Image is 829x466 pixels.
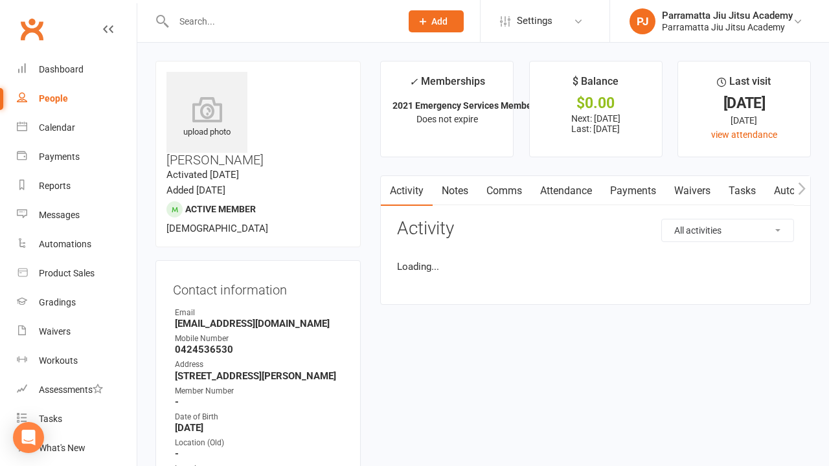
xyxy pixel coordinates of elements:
a: Workouts [17,346,137,375]
div: PJ [630,8,655,34]
i: ✓ [409,76,418,88]
a: Reports [17,172,137,201]
a: Calendar [17,113,137,142]
div: Dashboard [39,64,84,74]
div: Mobile Number [175,333,343,345]
h3: Contact information [173,278,343,297]
strong: 2021 Emergency Services Membership 3 Class... [392,100,592,111]
div: What's New [39,443,85,453]
div: Parramatta Jiu Jitsu Academy [662,21,793,33]
div: Open Intercom Messenger [13,422,44,453]
span: Settings [517,6,552,36]
li: Loading... [397,259,794,274]
input: Search... [170,12,392,30]
div: Automations [39,239,91,249]
a: view attendance [711,129,777,140]
h3: Activity [397,219,794,239]
div: Parramatta Jiu Jitsu Academy [662,10,793,21]
a: Waivers [665,176,720,206]
span: Active member [185,204,256,214]
p: Next: [DATE] Last: [DATE] [541,113,650,134]
a: Automations [17,230,137,259]
a: What's New [17,434,137,463]
div: Last visit [717,73,771,96]
div: Tasks [39,414,62,424]
div: People [39,93,68,104]
a: Waivers [17,317,137,346]
a: Comms [477,176,531,206]
a: Attendance [531,176,601,206]
div: Reports [39,181,71,191]
a: Payments [17,142,137,172]
div: Memberships [409,73,485,97]
div: Waivers [39,326,71,337]
a: Notes [433,176,477,206]
div: Member Number [175,385,343,397]
time: Activated [DATE] [166,169,239,181]
span: Add [431,16,448,27]
a: People [17,84,137,113]
div: Date of Birth [175,411,343,423]
strong: [STREET_ADDRESS][PERSON_NAME] [175,370,343,382]
div: Address [175,359,343,371]
div: Messages [39,210,80,220]
div: Payments [39,151,80,162]
strong: [EMAIL_ADDRESS][DOMAIN_NAME] [175,318,343,329]
h3: [PERSON_NAME] [166,72,350,167]
strong: 0424536530 [175,344,343,355]
a: Tasks [720,176,765,206]
time: Added [DATE] [166,184,225,196]
a: Messages [17,201,137,230]
a: Payments [601,176,665,206]
div: [DATE] [690,96,799,110]
div: Gradings [39,297,76,307]
a: Tasks [17,405,137,434]
span: [DEMOGRAPHIC_DATA] [166,223,268,234]
div: Calendar [39,122,75,133]
div: upload photo [166,96,247,139]
div: Workouts [39,355,78,366]
a: Clubworx [16,13,48,45]
a: Activity [381,176,433,206]
div: Email [175,307,343,319]
strong: [DATE] [175,422,343,434]
button: Add [409,10,464,32]
div: Product Sales [39,268,95,278]
div: Assessments [39,384,103,395]
a: Dashboard [17,55,137,84]
a: Gradings [17,288,137,317]
a: Product Sales [17,259,137,288]
strong: - [175,396,343,408]
div: Location (Old) [175,437,343,449]
div: $ Balance [573,73,619,96]
strong: - [175,448,343,460]
span: Does not expire [416,114,478,124]
div: $0.00 [541,96,650,110]
div: [DATE] [690,113,799,128]
a: Assessments [17,375,137,405]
